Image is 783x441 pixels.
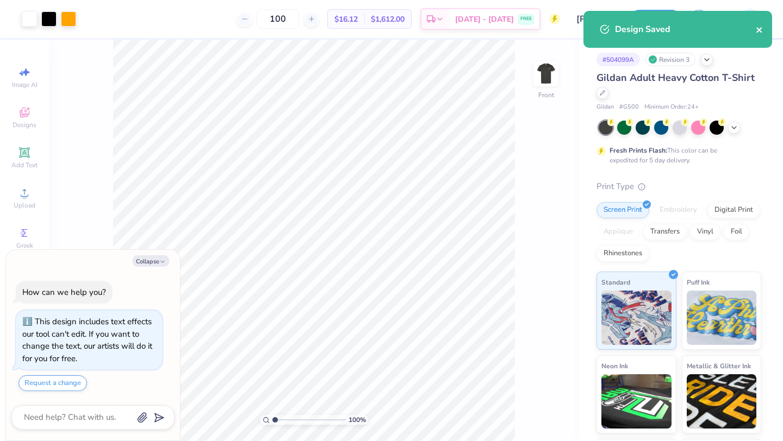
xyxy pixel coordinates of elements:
div: Vinyl [690,224,720,240]
span: Upload [14,201,35,210]
span: Gildan Adult Heavy Cotton T-Shirt [596,71,755,84]
div: Design Saved [615,23,756,36]
div: Print Type [596,180,761,193]
div: # 504099A [596,53,640,66]
span: Gildan [596,103,614,112]
span: Neon Ink [601,360,628,371]
img: Standard [601,291,672,345]
img: Puff Ink [687,291,757,345]
div: Front [538,90,554,100]
span: Add Text [11,161,38,169]
span: FREE [520,15,532,23]
button: Request a change [18,375,87,391]
span: 100 % [349,415,366,425]
input: – – [257,9,299,29]
span: [DATE] - [DATE] [455,14,514,25]
div: Foil [724,224,749,240]
div: Screen Print [596,202,649,218]
span: Minimum Order: 24 + [644,103,699,112]
span: Standard [601,276,630,288]
input: Untitled Design [568,8,622,30]
button: close [756,23,763,36]
img: Front [535,63,557,85]
div: How can we help you? [22,287,106,298]
div: Transfers [643,224,687,240]
img: Metallic & Glitter Ink [687,374,757,429]
div: Applique [596,224,640,240]
img: Neon Ink [601,374,672,429]
div: This design includes text effects our tool can't edit. If you want to change the text, our artist... [22,316,152,364]
div: Revision 3 [645,53,695,66]
span: Designs [13,121,36,129]
strong: Fresh Prints Flash: [610,146,667,155]
span: Metallic & Glitter Ink [687,360,751,371]
div: Rhinestones [596,245,649,262]
span: Puff Ink [687,276,710,288]
span: Greek [16,241,33,250]
div: Embroidery [652,202,704,218]
span: $16.12 [334,14,358,25]
span: # G500 [619,103,639,112]
div: This color can be expedited for 5 day delivery. [610,146,743,165]
span: Image AI [12,80,38,89]
button: Collapse [133,255,169,267]
span: $1,612.00 [371,14,405,25]
div: Digital Print [707,202,760,218]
